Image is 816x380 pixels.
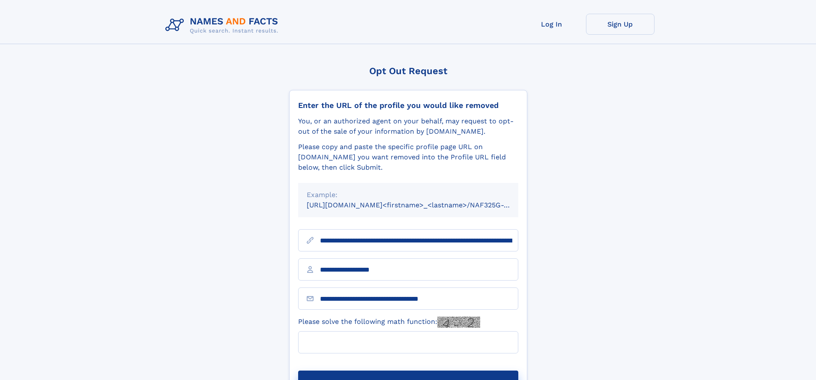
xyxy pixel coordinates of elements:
[162,14,285,37] img: Logo Names and Facts
[517,14,586,35] a: Log In
[298,101,518,110] div: Enter the URL of the profile you would like removed
[307,201,535,209] small: [URL][DOMAIN_NAME]<firstname>_<lastname>/NAF325G-xxxxxxxx
[307,190,510,200] div: Example:
[298,116,518,137] div: You, or an authorized agent on your behalf, may request to opt-out of the sale of your informatio...
[298,317,480,328] label: Please solve the following math function:
[586,14,655,35] a: Sign Up
[289,66,527,76] div: Opt Out Request
[298,142,518,173] div: Please copy and paste the specific profile page URL on [DOMAIN_NAME] you want removed into the Pr...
